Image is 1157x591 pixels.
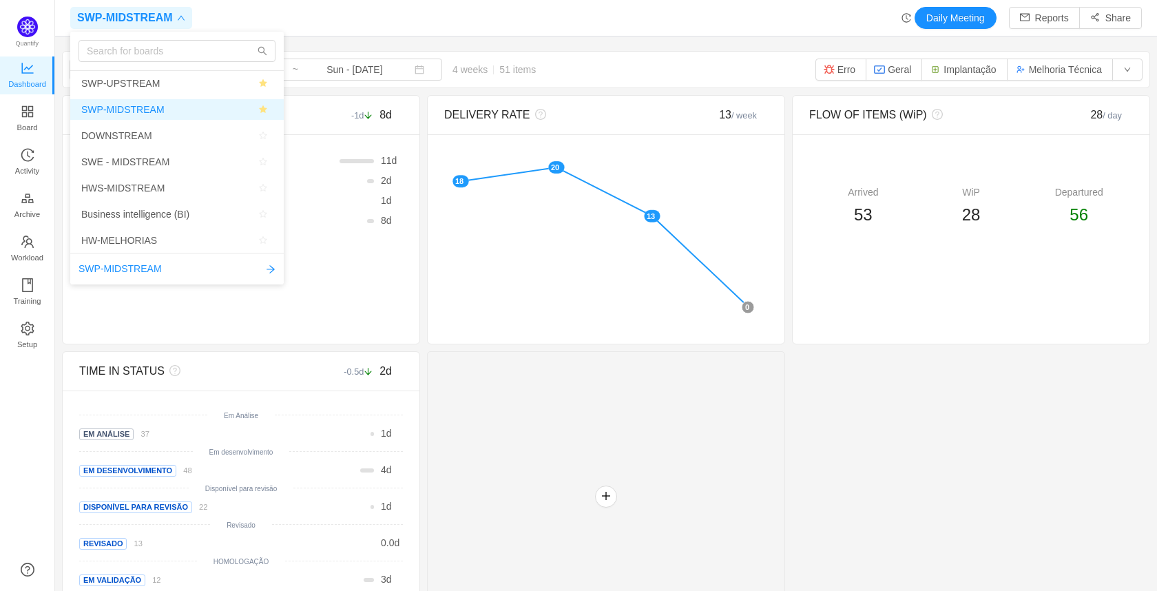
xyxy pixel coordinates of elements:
span: SWP-MIDSTREAM [79,262,162,276]
span: 8d [379,109,392,121]
small: -0.5d [344,366,379,377]
small: Em desenvolvimento [209,448,273,456]
div: 28 [1052,107,1134,123]
button: icon: star [253,127,273,144]
span: d [381,428,392,439]
span: Em validação [79,574,145,586]
span: d [381,175,392,186]
span: SWP-UPSTREAM [81,73,160,94]
button: icon: star [253,206,273,222]
span: 1 [381,195,386,206]
a: 13 [127,537,142,548]
i: icon: arrow-right [266,265,275,274]
a: 22 [192,501,207,512]
i: icon: history [21,148,34,162]
span: d [381,195,392,206]
i: icon: question-circle [530,109,546,120]
span: 51 items [499,64,536,75]
a: Training [21,279,34,307]
i: icon: book [21,278,34,292]
i: icon: question-circle [165,365,180,376]
small: HOMOLOGAÇÃO [213,558,269,566]
span: d [381,537,399,548]
small: 12 [152,576,160,584]
img: 10677 [930,64,941,75]
span: 53 [854,205,873,224]
span: d [381,215,392,226]
div: FLOW OF ITEMS (WiP) [809,107,1052,123]
span: Workload [11,244,43,271]
a: icon: question-circle [21,563,34,577]
a: Board [21,105,34,133]
button: icon: star [253,232,273,249]
small: -1d [351,110,379,121]
button: icon: mailReports [1009,7,1080,29]
div: TIME IN STATUS [79,363,322,380]
button: Erro [815,59,866,81]
span: 28 [962,205,981,224]
span: 8 [381,215,386,226]
img: 10674 [1015,64,1026,75]
i: icon: calendar [415,65,424,74]
small: / day [1103,110,1122,121]
i: icon: search [258,46,267,56]
i: icon: arrow-down [364,367,373,376]
a: Setup [21,322,34,350]
span: 1 [381,428,386,439]
input: Search for boards [79,40,275,62]
span: Training [13,287,41,315]
span: 56 [1070,205,1088,224]
span: 2d [379,365,392,377]
button: icon: share-altShare [1079,7,1142,29]
div: DELIVERY RATE [444,107,687,123]
small: 48 [183,466,191,475]
span: d [381,155,397,166]
span: 4 [381,464,386,475]
small: 13 [134,539,142,548]
span: 13 [719,109,757,121]
div: Arrived [809,185,917,200]
button: icon: down [1112,59,1143,81]
span: Dashboard [8,70,46,98]
button: Daily Meeting [915,7,997,29]
small: 37 [140,430,149,438]
span: Business intelligence (BI) [81,204,189,225]
button: icon: star [253,101,273,118]
span: HWS-MIDSTREAM [81,178,165,198]
small: Em Análise [224,412,258,419]
a: 48 [176,464,191,475]
span: 4 weeks [442,64,546,75]
small: / week [731,110,757,121]
a: Workload [21,236,34,263]
span: Revisado [79,538,127,550]
button: Geral [866,59,922,81]
span: d [381,501,392,512]
button: icon: star [253,180,273,196]
i: icon: team [21,235,34,249]
img: Quantify [17,17,38,37]
a: Archive [21,192,34,220]
i: icon: gold [21,191,34,205]
span: 0.0 [381,537,394,548]
a: 37 [134,428,149,439]
button: icon: star [253,75,273,92]
span: Em desenvolvimento [79,465,176,477]
button: Melhoria Técnica [1007,59,1113,81]
a: SWP-MIDSTREAMicon: arrow-right [79,262,275,276]
button: icon: plus [595,486,617,508]
span: Em análise [79,428,134,440]
span: Activity [15,157,39,185]
a: Activity [21,149,34,176]
i: icon: history [901,13,911,23]
i: icon: line-chart [21,61,34,75]
button: icon: star [253,154,273,170]
img: 10303 [824,64,835,75]
span: SWP-MIDSTREAM [81,99,165,120]
button: Implantação [921,59,1007,81]
i: icon: question-circle [927,109,943,120]
div: Departured [1025,185,1133,200]
a: Dashboard [21,62,34,90]
i: icon: setting [21,322,34,335]
span: 2 [381,175,386,186]
span: SWE - MIDSTREAM [81,152,169,172]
